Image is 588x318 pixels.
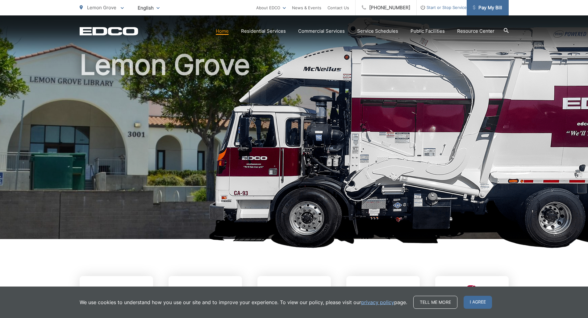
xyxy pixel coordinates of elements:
[357,27,398,35] a: Service Schedules
[256,4,286,11] a: About EDCO
[216,27,229,35] a: Home
[327,4,349,11] a: Contact Us
[80,27,138,35] a: EDCD logo. Return to the homepage.
[473,4,502,11] span: Pay My Bill
[80,49,509,245] h1: Lemon Grove
[80,299,407,306] p: We use cookies to understand how you use our site and to improve your experience. To view our pol...
[133,2,164,13] span: English
[292,4,321,11] a: News & Events
[464,296,492,309] span: I agree
[413,296,457,309] a: Tell me more
[457,27,494,35] a: Resource Center
[411,27,445,35] a: Public Facilities
[241,27,286,35] a: Residential Services
[298,27,345,35] a: Commercial Services
[87,5,116,10] span: Lemon Grove
[361,299,394,306] a: privacy policy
